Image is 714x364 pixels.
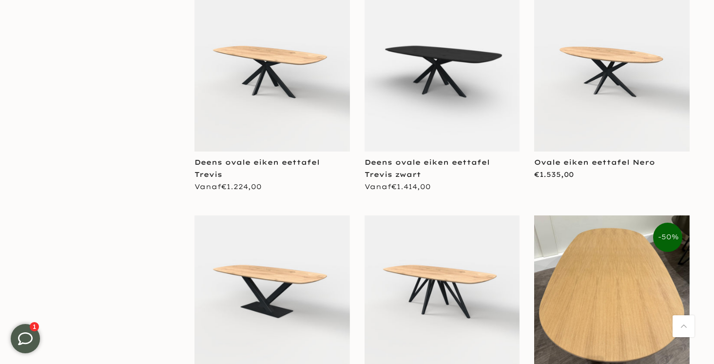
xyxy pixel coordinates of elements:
[194,182,262,191] span: Vanaf
[365,182,431,191] span: Vanaf
[365,158,490,179] a: Deens ovale eiken eettafel Trevis zwart
[194,158,320,179] a: Deens ovale eiken eettafel Trevis
[221,182,262,191] span: €1.224,00
[534,170,574,179] span: €1.535,00
[1,314,50,363] iframe: toggle-frame
[534,158,655,167] a: Ovale eiken eettafel Nero
[391,182,431,191] span: €1.414,00
[673,315,695,337] a: Terug naar boven
[653,223,682,252] span: -50%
